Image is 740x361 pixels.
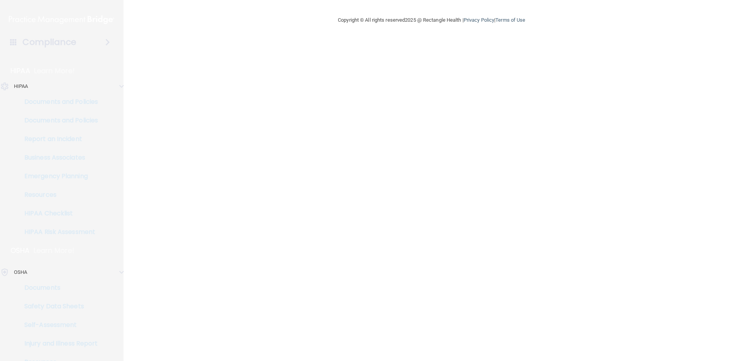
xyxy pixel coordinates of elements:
p: Safety Data Sheets [5,303,111,310]
p: HIPAA [10,66,30,76]
p: OSHA [10,246,30,255]
p: Learn More! [34,66,75,76]
a: Terms of Use [495,17,525,23]
h4: Compliance [22,37,76,48]
p: Emergency Planning [5,172,111,180]
p: Injury and Illness Report [5,340,111,347]
p: OSHA [14,268,27,277]
p: Resources [5,191,111,199]
div: Copyright © All rights reserved 2025 @ Rectangle Health | | [290,8,573,33]
p: Documents [5,284,111,292]
p: Business Associates [5,154,111,162]
p: Documents and Policies [5,117,111,124]
p: Self-Assessment [5,321,111,329]
p: Report an Incident [5,135,111,143]
p: HIPAA Risk Assessment [5,228,111,236]
p: Documents and Policies [5,98,111,106]
img: PMB logo [9,12,114,28]
a: Privacy Policy [464,17,494,23]
p: Learn More! [34,246,75,255]
p: HIPAA [14,82,28,91]
p: HIPAA Checklist [5,210,111,217]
